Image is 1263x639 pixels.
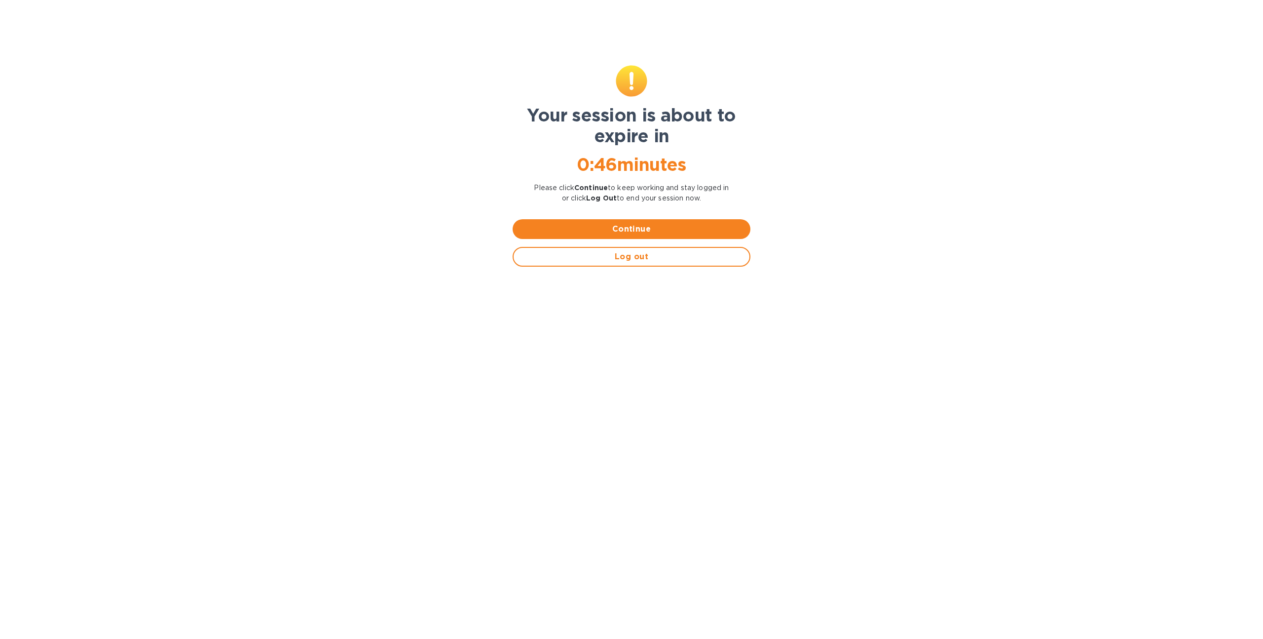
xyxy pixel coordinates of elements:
[521,251,742,263] span: Log out
[574,184,608,192] b: Continue
[586,194,617,202] b: Log Out
[513,183,750,203] p: Please click to keep working and stay logged in or click to end your session now.
[513,219,750,239] button: Continue
[513,247,750,267] button: Log out
[513,105,750,146] h1: Your session is about to expire in
[513,154,750,175] h1: 0 : 46 minutes
[520,223,743,235] span: Continue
